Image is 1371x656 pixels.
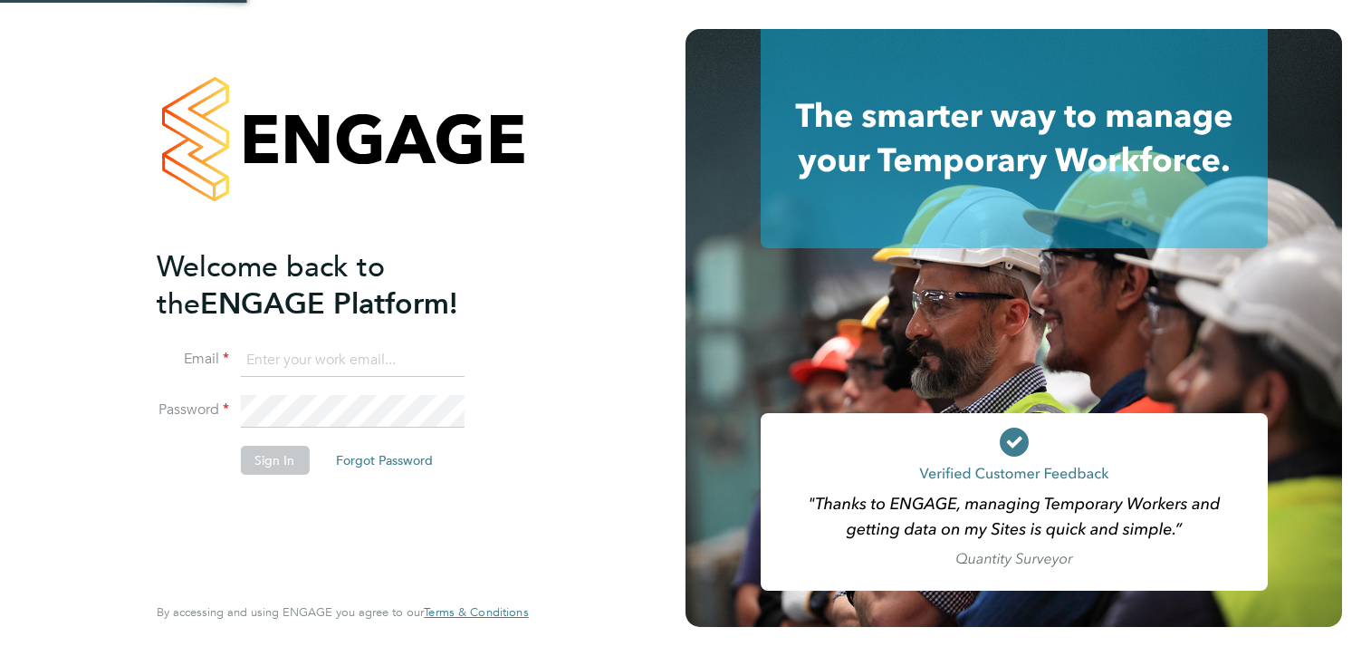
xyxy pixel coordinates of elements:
a: Terms & Conditions [424,605,528,620]
span: Terms & Conditions [424,604,528,620]
span: By accessing and using ENGAGE you agree to our [157,604,528,620]
label: Email [157,350,229,369]
input: Enter your work email... [240,344,464,377]
button: Sign In [240,446,309,475]
h2: ENGAGE Platform! [157,248,510,323]
span: Welcome back to the [157,249,385,322]
label: Password [157,400,229,420]
button: Forgot Password [321,446,447,475]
